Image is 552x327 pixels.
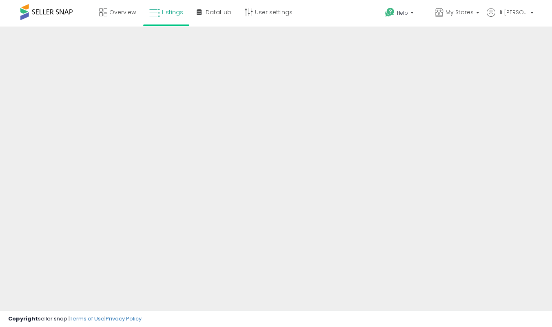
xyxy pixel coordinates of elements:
span: Overview [109,8,136,16]
a: Privacy Policy [106,315,142,323]
span: Hi [PERSON_NAME] [497,8,528,16]
div: seller snap | | [8,315,142,323]
span: Help [397,9,408,16]
span: My Stores [446,8,474,16]
span: DataHub [206,8,231,16]
a: Terms of Use [70,315,104,323]
a: Hi [PERSON_NAME] [487,8,534,27]
a: Help [379,1,428,27]
i: Get Help [385,7,395,18]
strong: Copyright [8,315,38,323]
span: Listings [162,8,183,16]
